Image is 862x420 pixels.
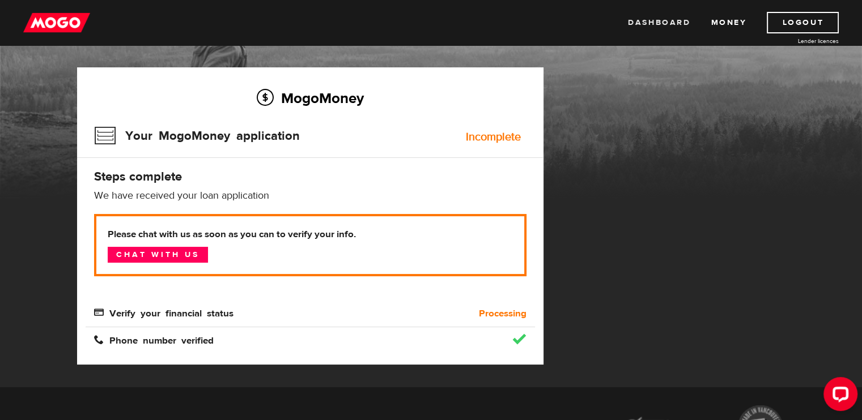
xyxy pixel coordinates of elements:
p: We have received your loan application [94,189,526,203]
b: Please chat with us as soon as you can to verify your info. [108,228,513,241]
iframe: LiveChat chat widget [814,372,862,420]
a: Logout [767,12,839,33]
h2: MogoMoney [94,86,526,110]
h3: Your MogoMoney application [94,121,300,151]
span: Phone number verified [94,335,214,344]
h4: Steps complete [94,169,526,185]
a: Money [711,12,746,33]
a: Dashboard [628,12,690,33]
a: Chat with us [108,247,208,263]
a: Lender licences [754,37,839,45]
div: Incomplete [466,131,521,143]
b: Processing [479,307,526,320]
span: Verify your financial status [94,307,233,317]
img: mogo_logo-11ee424be714fa7cbb0f0f49df9e16ec.png [23,12,90,33]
